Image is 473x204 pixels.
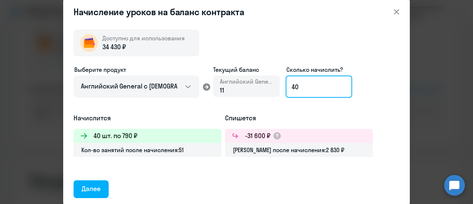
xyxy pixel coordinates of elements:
div: Кол-во занятий после начисления: 51 [74,143,221,157]
h3: 40 шт. по 790 ₽ [93,131,137,141]
span: 34 430 ₽ [102,42,126,52]
span: Английский General [220,77,273,86]
h5: Начислится [74,113,221,123]
span: Текущий баланс [213,65,280,74]
img: wallet-circle.png [80,34,98,52]
span: 11 [220,86,224,94]
header: Начисление уроков на баланс контракта [63,6,410,18]
button: Далее [74,180,109,198]
span: Доступно для использования [102,34,185,42]
div: [PERSON_NAME] после начисления: 2 830 ₽ [225,143,373,157]
div: Далее [82,184,101,194]
span: Сколько начислить? [286,66,343,73]
span: Выберите продукт [74,66,126,73]
h3: -31 600 ₽ [245,131,270,141]
h5: Спишется [225,113,373,123]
